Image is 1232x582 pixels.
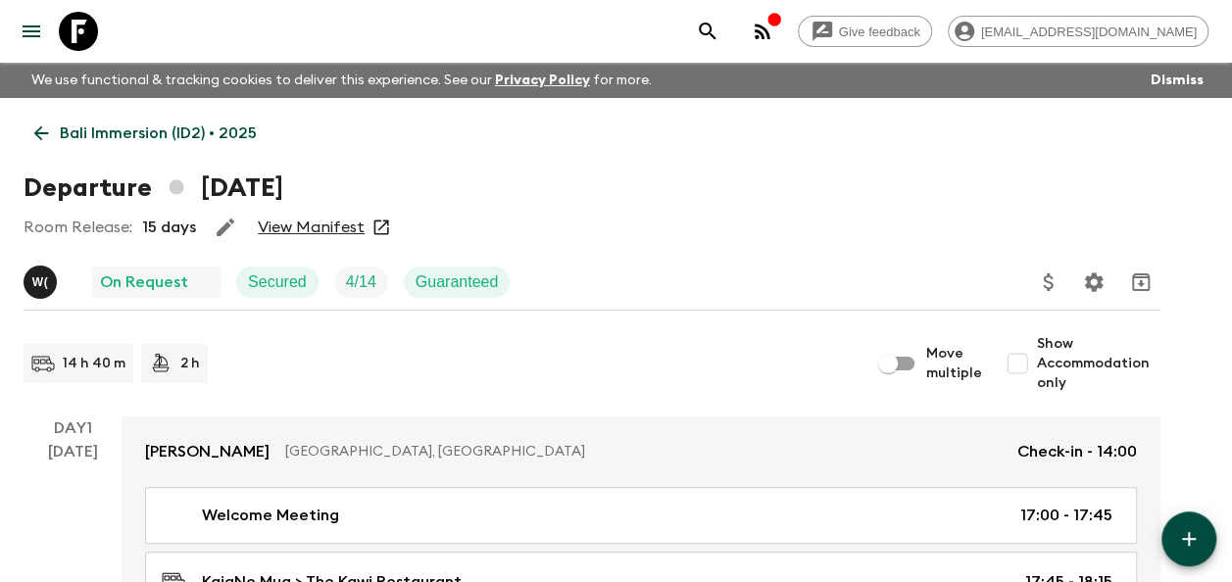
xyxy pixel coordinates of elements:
p: Room Release: [24,216,132,239]
span: Give feedback [828,24,931,39]
h1: Departure [DATE] [24,169,283,208]
p: Guaranteed [416,270,499,294]
a: Welcome Meeting17:00 - 17:45 [145,487,1137,544]
button: Settings [1074,263,1113,302]
p: We use functional & tracking cookies to deliver this experience. See our for more. [24,63,660,98]
button: Archive (Completed, Cancelled or Unsynced Departures only) [1121,263,1160,302]
p: 14 h 40 m [63,354,125,373]
p: Check-in - 14:00 [1017,440,1137,463]
a: Give feedback [798,16,932,47]
button: search adventures [688,12,727,51]
span: Move multiple [926,344,982,383]
span: [EMAIL_ADDRESS][DOMAIN_NAME] [970,24,1207,39]
a: View Manifest [258,218,365,237]
p: On Request [100,270,188,294]
button: Update Price, Early Bird Discount and Costs [1029,263,1068,302]
div: [EMAIL_ADDRESS][DOMAIN_NAME] [948,16,1208,47]
span: Show Accommodation only [1037,334,1160,393]
p: 2 h [180,354,200,373]
p: [GEOGRAPHIC_DATA], [GEOGRAPHIC_DATA] [285,442,1002,461]
p: 15 days [142,216,196,239]
p: 4 / 14 [346,270,376,294]
p: Day 1 [24,416,122,440]
p: Welcome Meeting [202,504,339,527]
button: menu [12,12,51,51]
div: Secured [236,267,319,298]
button: Dismiss [1146,67,1208,94]
div: Trip Fill [334,267,388,298]
a: Bali Immersion (ID2) • 2025 [24,114,268,153]
button: W( [24,266,61,299]
p: Bali Immersion (ID2) • 2025 [60,121,257,145]
p: [PERSON_NAME] [145,440,270,463]
p: W ( [32,274,49,290]
a: [PERSON_NAME][GEOGRAPHIC_DATA], [GEOGRAPHIC_DATA]Check-in - 14:00 [122,416,1160,487]
p: 17:00 - 17:45 [1020,504,1112,527]
a: Privacy Policy [495,73,590,87]
p: Secured [248,270,307,294]
span: Wawan (Made) Murawan [24,271,61,287]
